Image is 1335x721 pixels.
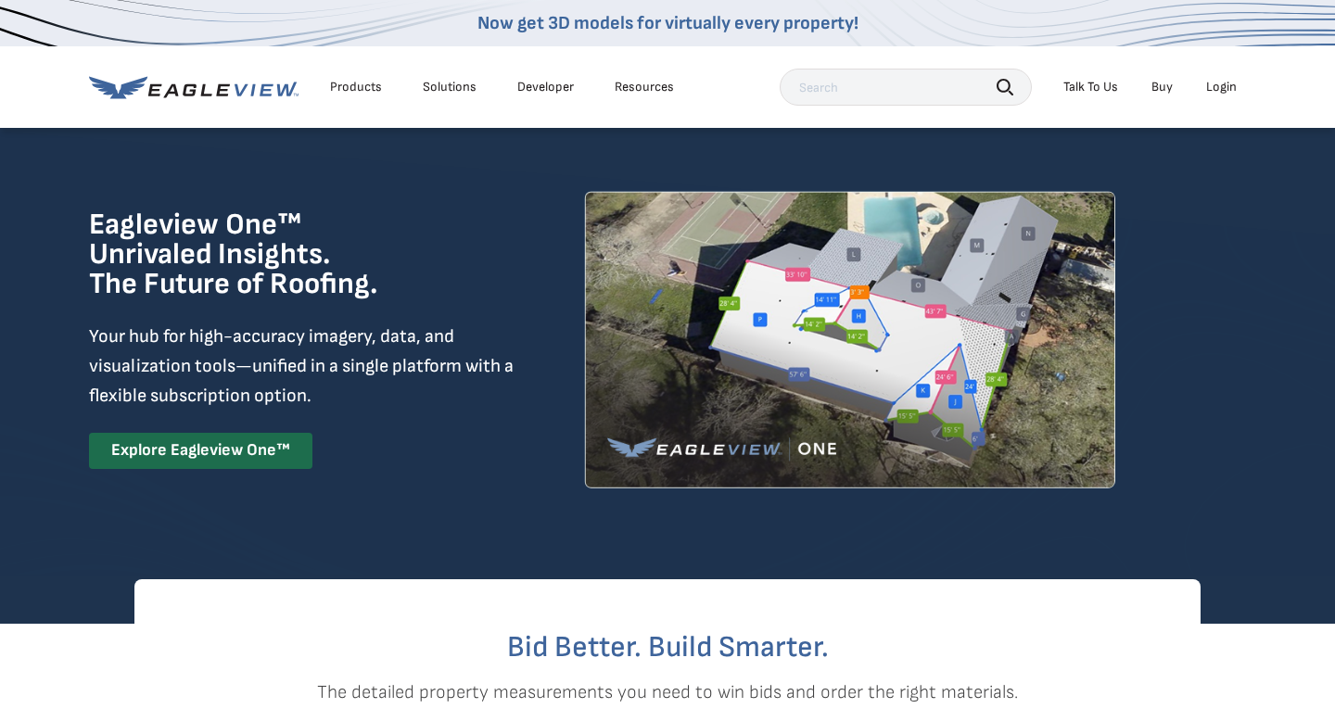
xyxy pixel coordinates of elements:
[134,633,1201,663] h2: Bid Better. Build Smarter.
[477,12,858,34] a: Now get 3D models for virtually every property!
[89,322,517,411] p: Your hub for high-accuracy imagery, data, and visualization tools—unified in a single platform wi...
[1063,79,1118,95] div: Talk To Us
[780,69,1032,106] input: Search
[423,79,477,95] div: Solutions
[1206,79,1237,95] div: Login
[330,79,382,95] div: Products
[89,433,312,469] a: Explore Eagleview One™
[517,79,574,95] a: Developer
[134,677,1201,707] p: The detailed property measurements you need to win bids and order the right materials.
[615,79,674,95] div: Resources
[89,210,472,299] h1: Eagleview One™ Unrivaled Insights. The Future of Roofing.
[1151,79,1173,95] a: Buy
